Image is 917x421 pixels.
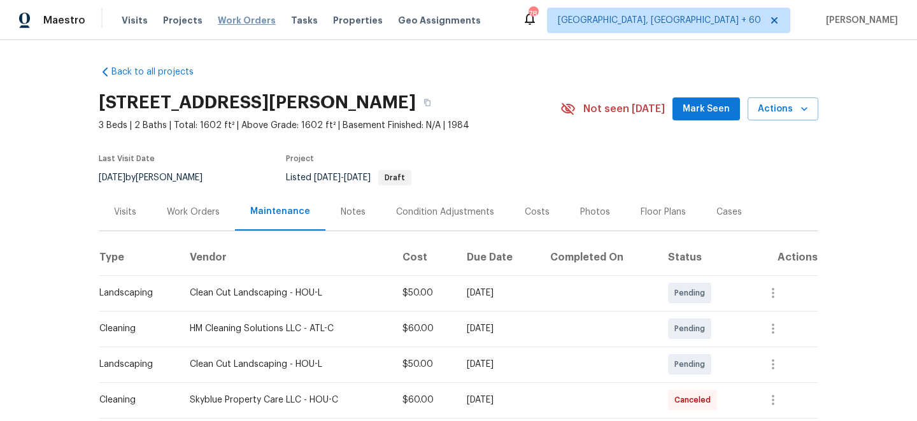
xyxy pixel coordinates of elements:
div: HM Cleaning Solutions LLC - ATL-C [190,322,381,335]
span: Pending [674,322,710,335]
th: Actions [748,239,818,275]
span: Pending [674,358,710,371]
span: Not seen [DATE] [583,103,665,115]
span: Pending [674,287,710,299]
span: Actions [758,101,808,117]
span: [PERSON_NAME] [821,14,898,27]
div: 781 [529,8,537,20]
span: - [314,173,371,182]
a: Back to all projects [99,66,221,78]
div: [DATE] [467,322,530,335]
span: Canceled [674,394,716,406]
span: Listed [286,173,411,182]
th: Due Date [457,239,540,275]
div: $60.00 [402,322,447,335]
span: Last Visit Date [99,155,155,162]
span: [GEOGRAPHIC_DATA], [GEOGRAPHIC_DATA] + 60 [558,14,761,27]
div: $50.00 [402,358,447,371]
button: Mark Seen [672,97,740,121]
div: Condition Adjustments [396,206,494,218]
span: Projects [163,14,203,27]
div: Floor Plans [641,206,686,218]
div: Costs [525,206,550,218]
div: Visits [114,206,136,218]
div: Landscaping [99,287,169,299]
button: Actions [748,97,818,121]
div: $60.00 [402,394,447,406]
span: Work Orders [218,14,276,27]
span: [DATE] [99,173,125,182]
span: Maestro [43,14,85,27]
th: Cost [392,239,457,275]
div: Maintenance [250,205,310,218]
h2: [STREET_ADDRESS][PERSON_NAME] [99,96,416,109]
div: Notes [341,206,366,218]
div: Work Orders [167,206,220,218]
button: Copy Address [416,91,439,114]
th: Type [99,239,180,275]
th: Status [658,239,748,275]
th: Vendor [180,239,392,275]
div: Cases [716,206,742,218]
span: Project [286,155,314,162]
span: Tasks [291,16,318,25]
div: $50.00 [402,287,447,299]
div: Clean Cut Landscaping - HOU-L [190,287,381,299]
span: 3 Beds | 2 Baths | Total: 1602 ft² | Above Grade: 1602 ft² | Basement Finished: N/A | 1984 [99,119,560,132]
span: Properties [333,14,383,27]
div: Landscaping [99,358,169,371]
span: Mark Seen [683,101,730,117]
div: Cleaning [99,322,169,335]
div: [DATE] [467,394,530,406]
th: Completed On [540,239,658,275]
div: Clean Cut Landscaping - HOU-L [190,358,381,371]
span: Visits [122,14,148,27]
div: Cleaning [99,394,169,406]
div: by [PERSON_NAME] [99,170,218,185]
span: [DATE] [314,173,341,182]
div: [DATE] [467,287,530,299]
span: [DATE] [344,173,371,182]
div: Skyblue Property Care LLC - HOU-C [190,394,381,406]
span: Geo Assignments [398,14,481,27]
span: Draft [380,174,410,182]
div: [DATE] [467,358,530,371]
div: Photos [580,206,610,218]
